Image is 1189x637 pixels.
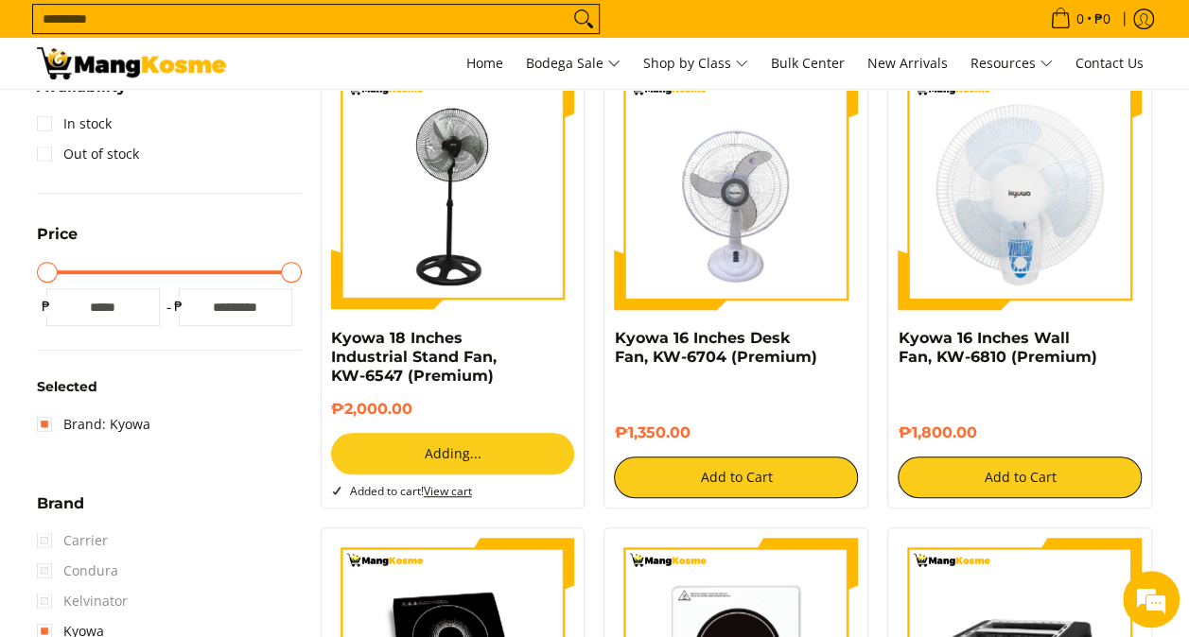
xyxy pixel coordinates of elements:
[331,66,575,310] img: kyowa-stainless-steel-stand-fan-premium-full-view-mang-kosme
[37,297,56,316] span: ₱
[37,109,112,139] a: In stock
[331,433,575,474] button: Adding...
[898,66,1142,310] img: kyowa-wall-fan-blue-premium-full-view-mang-kosme
[867,54,948,72] span: New Arrivals
[457,38,513,89] a: Home
[37,556,118,586] span: Condura
[970,52,1053,76] span: Resources
[1092,12,1113,26] span: ₱0
[466,54,503,72] span: Home
[331,329,497,385] a: Kyowa 18 Inches Industrial Stand Fan, KW-6547 (Premium)
[37,409,150,439] a: Brand: Kyowa
[37,496,84,511] span: Brand
[37,79,127,109] summary: Open
[424,483,472,499] a: View cart
[331,400,575,419] h6: ₱2,000.00
[37,139,139,169] a: Out of stock
[898,423,1142,442] h6: ₱1,800.00
[614,329,816,366] a: Kyowa 16 Inches Desk Fan, KW-6704 (Premium)
[37,227,78,256] summary: Open
[169,297,188,316] span: ₱
[761,38,854,89] a: Bulk Center
[614,423,858,442] h6: ₱1,350.00
[37,379,302,396] h6: Selected
[898,329,1096,366] a: Kyowa 16 Inches Wall Fan, KW-6810 (Premium)
[858,38,957,89] a: New Arrivals
[37,79,127,95] span: Availability
[37,47,226,79] img: Small Appliances l Mang Kosme: Home Appliances Warehouse Sale Kyowa
[37,227,78,242] span: Price
[1066,38,1153,89] a: Contact Us
[614,66,858,310] img: kyowa-16-inch-desk-fan-white-full-view-mang-kosme
[526,52,621,76] span: Bodega Sale
[634,38,758,89] a: Shop by Class
[37,496,84,525] summary: Open
[37,525,108,556] span: Carrier
[1075,54,1144,72] span: Contact Us
[898,456,1142,498] button: Add to Cart
[1074,12,1087,26] span: 0
[643,52,748,76] span: Shop by Class
[771,54,845,72] span: Bulk Center
[568,5,599,33] button: Search
[614,456,858,498] button: Add to Cart
[245,38,1153,89] nav: Main Menu
[516,38,630,89] a: Bodega Sale
[1044,9,1116,29] span: •
[350,483,472,499] span: Added to cart!
[37,586,128,616] span: Kelvinator
[961,38,1062,89] a: Resources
